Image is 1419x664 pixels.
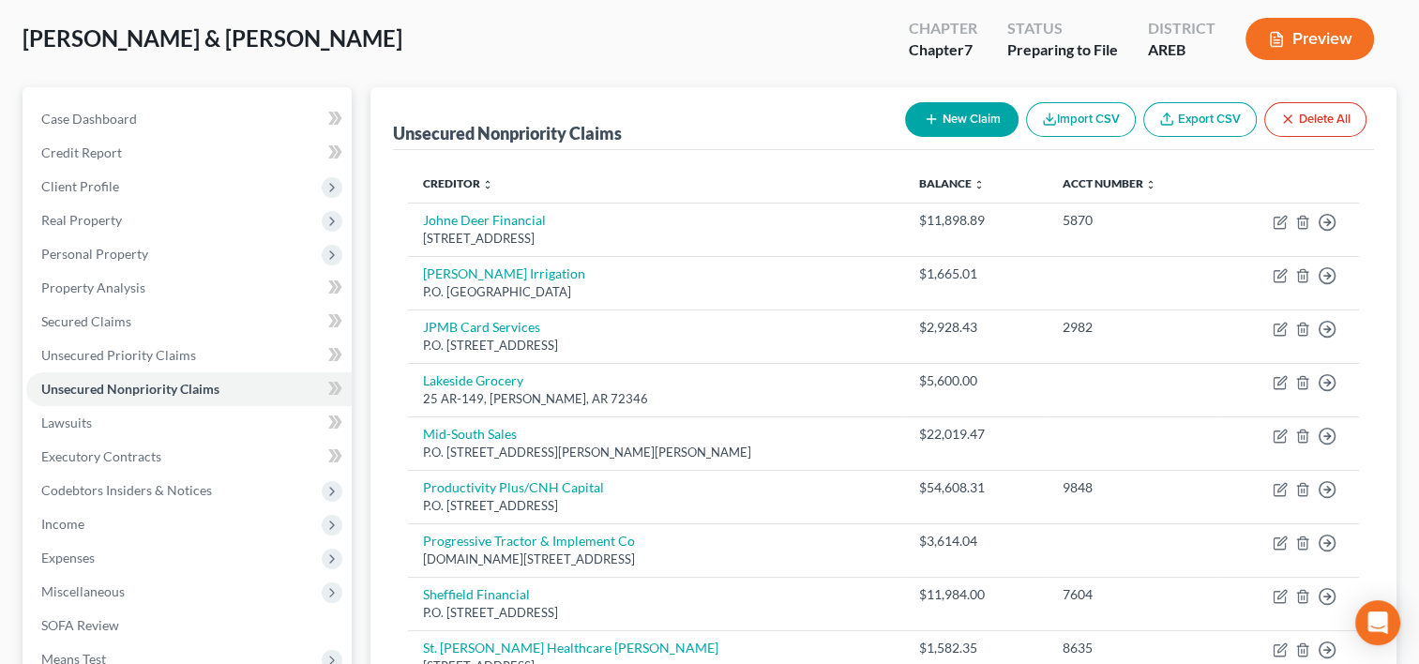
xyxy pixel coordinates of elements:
[423,337,889,355] div: P.O. [STREET_ADDRESS]
[41,347,196,363] span: Unsecured Priority Claims
[919,585,1032,604] div: $11,984.00
[41,111,137,127] span: Case Dashboard
[41,415,92,430] span: Lawsuits
[26,305,352,339] a: Secured Claims
[909,18,977,39] div: Chapter
[423,497,889,515] div: P.O. [STREET_ADDRESS]
[41,178,119,194] span: Client Profile
[1063,318,1204,337] div: 2982
[423,230,889,248] div: [STREET_ADDRESS]
[423,586,530,602] a: Sheffield Financial
[423,372,523,388] a: Lakeside Grocery
[919,478,1032,497] div: $54,608.31
[482,179,493,190] i: unfold_more
[423,283,889,301] div: P.O. [GEOGRAPHIC_DATA]
[1143,102,1257,137] a: Export CSV
[919,532,1032,551] div: $3,614.04
[1148,18,1215,39] div: District
[974,179,985,190] i: unfold_more
[41,144,122,160] span: Credit Report
[423,426,517,442] a: Mid-South Sales
[423,390,889,408] div: 25 AR-149, [PERSON_NAME], AR 72346
[41,313,131,329] span: Secured Claims
[423,212,546,228] a: Johne Deer Financial
[1007,39,1118,61] div: Preparing to File
[41,550,95,566] span: Expenses
[423,265,585,281] a: [PERSON_NAME] Irrigation
[41,381,219,397] span: Unsecured Nonpriority Claims
[423,444,889,461] div: P.O. [STREET_ADDRESS][PERSON_NAME][PERSON_NAME]
[41,583,125,599] span: Miscellaneous
[919,371,1032,390] div: $5,600.00
[41,482,212,498] span: Codebtors Insiders & Notices
[1063,478,1204,497] div: 9848
[23,24,402,52] span: [PERSON_NAME] & [PERSON_NAME]
[1063,211,1204,230] div: 5870
[919,318,1032,337] div: $2,928.43
[423,551,889,568] div: [DOMAIN_NAME][STREET_ADDRESS]
[41,246,148,262] span: Personal Property
[26,102,352,136] a: Case Dashboard
[26,609,352,642] a: SOFA Review
[1063,176,1156,190] a: Acct Number unfold_more
[1063,585,1204,604] div: 7604
[919,264,1032,283] div: $1,665.01
[423,533,635,549] a: Progressive Tractor & Implement Co
[423,640,718,656] a: St. [PERSON_NAME] Healthcare [PERSON_NAME]
[26,271,352,305] a: Property Analysis
[423,319,540,335] a: JPMB Card Services
[1145,179,1156,190] i: unfold_more
[423,604,889,622] div: P.O. [STREET_ADDRESS]
[919,639,1032,657] div: $1,582.35
[26,136,352,170] a: Credit Report
[909,39,977,61] div: Chapter
[1026,102,1136,137] button: Import CSV
[919,425,1032,444] div: $22,019.47
[26,440,352,474] a: Executory Contracts
[919,176,985,190] a: Balance unfold_more
[41,279,145,295] span: Property Analysis
[423,176,493,190] a: Creditor unfold_more
[26,406,352,440] a: Lawsuits
[26,339,352,372] a: Unsecured Priority Claims
[964,40,973,58] span: 7
[393,122,622,144] div: Unsecured Nonpriority Claims
[1264,102,1366,137] button: Delete All
[423,479,604,495] a: Productivity Plus/CNH Capital
[1148,39,1215,61] div: AREB
[1063,639,1204,657] div: 8635
[41,617,119,633] span: SOFA Review
[905,102,1019,137] button: New Claim
[919,211,1032,230] div: $11,898.89
[41,448,161,464] span: Executory Contracts
[41,516,84,532] span: Income
[1007,18,1118,39] div: Status
[1245,18,1374,60] button: Preview
[41,212,122,228] span: Real Property
[1355,600,1400,645] div: Open Intercom Messenger
[26,372,352,406] a: Unsecured Nonpriority Claims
